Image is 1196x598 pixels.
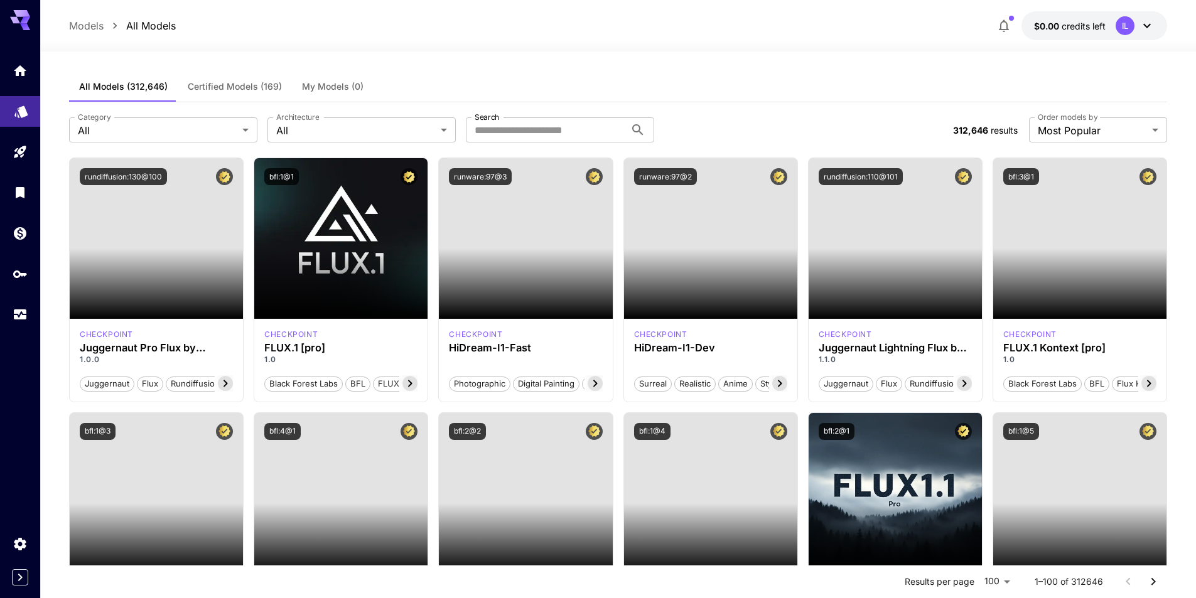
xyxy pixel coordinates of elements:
[1034,19,1106,33] div: $0.00
[675,378,715,390] span: Realistic
[374,378,431,390] span: FLUX.1 [pro]
[13,141,28,156] div: Playground
[876,375,902,392] button: flux
[137,378,163,390] span: flux
[78,123,237,138] span: All
[80,375,134,392] button: juggernaut
[1035,575,1103,588] p: 1–100 of 312646
[955,423,972,440] button: Certified Model – Vetted for best performance and includes a commercial license.
[1038,123,1147,138] span: Most Popular
[1003,342,1156,354] div: FLUX.1 Kontext [pro]
[14,100,29,115] div: Models
[1139,168,1156,185] button: Certified Model – Vetted for best performance and includes a commercial license.
[582,375,630,392] button: Cinematic
[12,569,28,585] button: Expand sidebar
[583,378,630,390] span: Cinematic
[137,375,163,392] button: flux
[1004,378,1081,390] span: Black Forest Labs
[770,423,787,440] button: Certified Model – Vetted for best performance and includes a commercial license.
[1003,375,1082,392] button: Black Forest Labs
[80,329,133,340] div: FLUX.1 D
[264,354,418,365] p: 1.0
[756,378,795,390] span: Stylized
[80,329,133,340] p: checkpoint
[264,423,301,440] button: bfl:4@1
[264,342,418,354] h3: FLUX.1 [pro]
[1003,329,1057,340] div: FLUX.1 Kontext [pro]
[13,184,28,200] div: Library
[634,342,787,354] div: HiDream-I1-Dev
[635,378,671,390] span: Surreal
[1062,21,1106,31] span: credits left
[634,375,672,392] button: Surreal
[449,329,502,340] div: HiDream Fast
[1038,112,1097,122] label: Order models by
[80,342,233,354] h3: Juggernaut Pro Flux by RunDiffusion
[819,342,972,354] div: Juggernaut Lightning Flux by RunDiffusion
[1034,21,1062,31] span: $0.00
[819,329,872,340] div: FLUX.1 D
[449,329,502,340] p: checkpoint
[819,423,854,440] button: bfl:2@1
[166,375,225,392] button: rundiffusion
[1003,329,1057,340] p: checkpoint
[265,378,342,390] span: Black Forest Labs
[346,378,370,390] span: BFL
[13,266,28,282] div: API Keys
[449,423,486,440] button: bfl:2@2
[953,125,988,136] span: 312,646
[126,18,176,33] a: All Models
[634,423,671,440] button: bfl:1@4
[1084,375,1109,392] button: BFL
[634,329,687,340] p: checkpoint
[80,354,233,365] p: 1.0.0
[13,59,28,75] div: Home
[449,342,602,354] h3: HiDream-I1-Fast
[373,375,431,392] button: FLUX.1 [pro]
[586,423,603,440] button: Certified Model – Vetted for best performance and includes a commercial license.
[216,423,233,440] button: Certified Model – Vetted for best performance and includes a commercial license.
[876,378,902,390] span: flux
[755,375,795,392] button: Stylized
[1003,423,1039,440] button: bfl:1@5
[586,168,603,185] button: Certified Model – Vetted for best performance and includes a commercial license.
[514,378,579,390] span: Digital Painting
[719,378,752,390] span: Anime
[302,81,364,92] span: My Models (0)
[345,375,370,392] button: BFL
[80,168,167,185] button: rundiffusion:130@100
[450,378,510,390] span: Photographic
[216,168,233,185] button: Certified Model – Vetted for best performance and includes a commercial license.
[1003,168,1039,185] button: bfl:3@1
[80,378,134,390] span: juggernaut
[905,375,964,392] button: rundiffusion
[634,329,687,340] div: HiDream Dev
[819,168,903,185] button: rundiffusion:110@101
[13,307,28,323] div: Usage
[13,536,28,552] div: Settings
[718,375,753,392] button: Anime
[401,168,418,185] button: Certified Model – Vetted for best performance and includes a commercial license.
[264,329,318,340] div: fluxpro
[905,378,963,390] span: rundiffusion
[819,329,872,340] p: checkpoint
[819,375,873,392] button: juggernaut
[449,168,512,185] button: runware:97@3
[905,575,974,588] p: Results per page
[79,81,168,92] span: All Models (312,646)
[69,18,176,33] nav: breadcrumb
[78,112,111,122] label: Category
[264,375,343,392] button: Black Forest Labs
[69,18,104,33] a: Models
[264,168,299,185] button: bfl:1@1
[449,375,510,392] button: Photographic
[674,375,716,392] button: Realistic
[166,378,224,390] span: rundiffusion
[80,423,116,440] button: bfl:1@3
